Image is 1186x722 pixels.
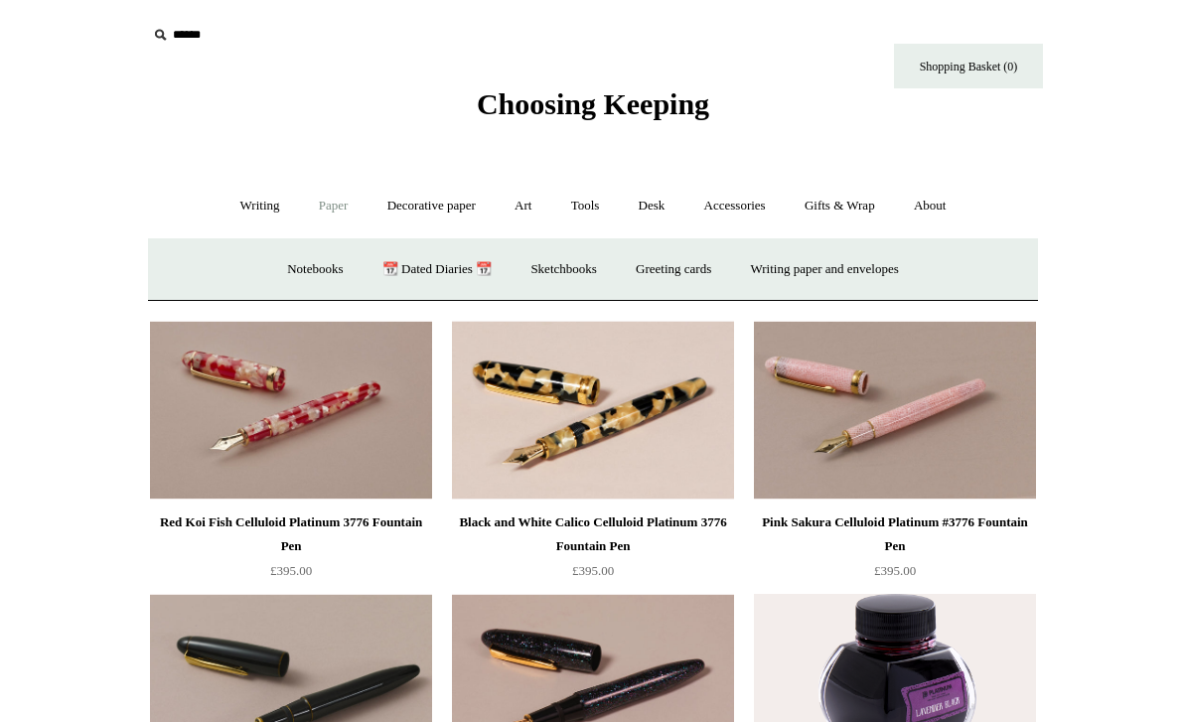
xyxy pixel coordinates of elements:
[365,243,510,296] a: 📆 Dated Diaries 📆
[452,321,734,500] img: Black and White Calico Celluloid Platinum 3776 Fountain Pen
[370,180,494,232] a: Decorative paper
[754,321,1036,500] a: Pink Sakura Celluloid Platinum #3776 Fountain Pen Pink Sakura Celluloid Platinum #3776 Fountain Pen
[477,87,709,120] span: Choosing Keeping
[222,180,298,232] a: Writing
[150,321,432,500] a: Red Koi Fish Celluloid Platinum 3776 Fountain Pen Red Koi Fish Celluloid Platinum 3776 Fountain Pen
[477,103,709,117] a: Choosing Keeping
[497,180,549,232] a: Art
[270,563,312,578] span: £395.00
[457,510,729,558] div: Black and White Calico Celluloid Platinum 3776 Fountain Pen
[733,243,917,296] a: Writing paper and envelopes
[754,510,1036,592] a: Pink Sakura Celluloid Platinum #3776 Fountain Pen £395.00
[513,243,614,296] a: Sketchbooks
[754,321,1036,500] img: Pink Sakura Celluloid Platinum #3776 Fountain Pen
[787,180,893,232] a: Gifts & Wrap
[894,44,1043,88] a: Shopping Basket (0)
[155,510,427,558] div: Red Koi Fish Celluloid Platinum 3776 Fountain Pen
[686,180,784,232] a: Accessories
[572,563,614,578] span: £395.00
[150,510,432,592] a: Red Koi Fish Celluloid Platinum 3776 Fountain Pen £395.00
[621,180,683,232] a: Desk
[759,510,1031,558] div: Pink Sakura Celluloid Platinum #3776 Fountain Pen
[150,321,432,500] img: Red Koi Fish Celluloid Platinum 3776 Fountain Pen
[896,180,964,232] a: About
[301,180,367,232] a: Paper
[452,510,734,592] a: Black and White Calico Celluloid Platinum 3776 Fountain Pen £395.00
[553,180,618,232] a: Tools
[874,563,916,578] span: £395.00
[452,321,734,500] a: Black and White Calico Celluloid Platinum 3776 Fountain Pen Black and White Calico Celluloid Plat...
[269,243,361,296] a: Notebooks
[618,243,729,296] a: Greeting cards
